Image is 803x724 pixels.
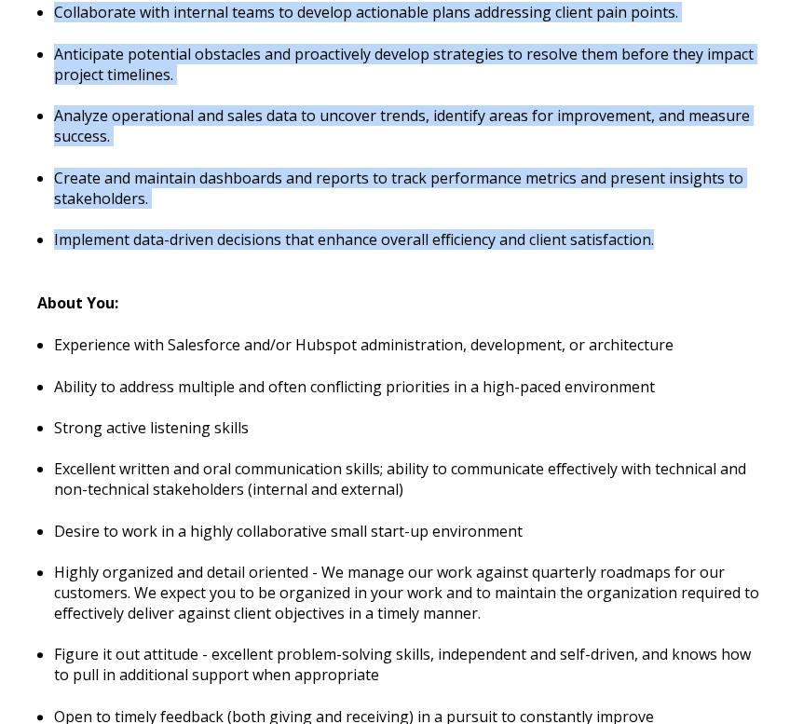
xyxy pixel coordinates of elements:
[54,458,766,499] p: Excellent written and oral communication skills; ability to communicate effectively with technica...
[54,229,766,250] p: Implement data-driven decisions that enhance overall efficiency and client satisfaction.
[54,376,766,397] p: Ability to address multiple and often conflicting priorities in a high-paced environment
[54,44,766,85] p: Anticipate potential obstacles and proactively develop strategies to resolve them before they imp...
[54,335,766,355] p: Experience with Salesforce and/or Hubspot administration, development, or architecture
[54,417,766,438] p: Strong active listening skills
[54,644,766,685] p: Figure it out attitude - excellent problem-solving skills, independent and self-driven, and knows...
[54,562,766,623] p: Highly organized and detail oriented - We manage our work against quarterly roadmaps for our cust...
[54,168,766,209] p: Create and maintain dashboards and reports to track performance metrics and present insights to s...
[54,521,766,541] p: Desire to work in a highly collaborative small start-up environment
[54,2,766,22] p: Collaborate with internal teams to develop actionable plans addressing client pain points.
[37,293,118,313] strong: About You:
[54,105,766,146] p: Analyze operational and sales data to uncover trends, identify areas for improvement, and measure...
